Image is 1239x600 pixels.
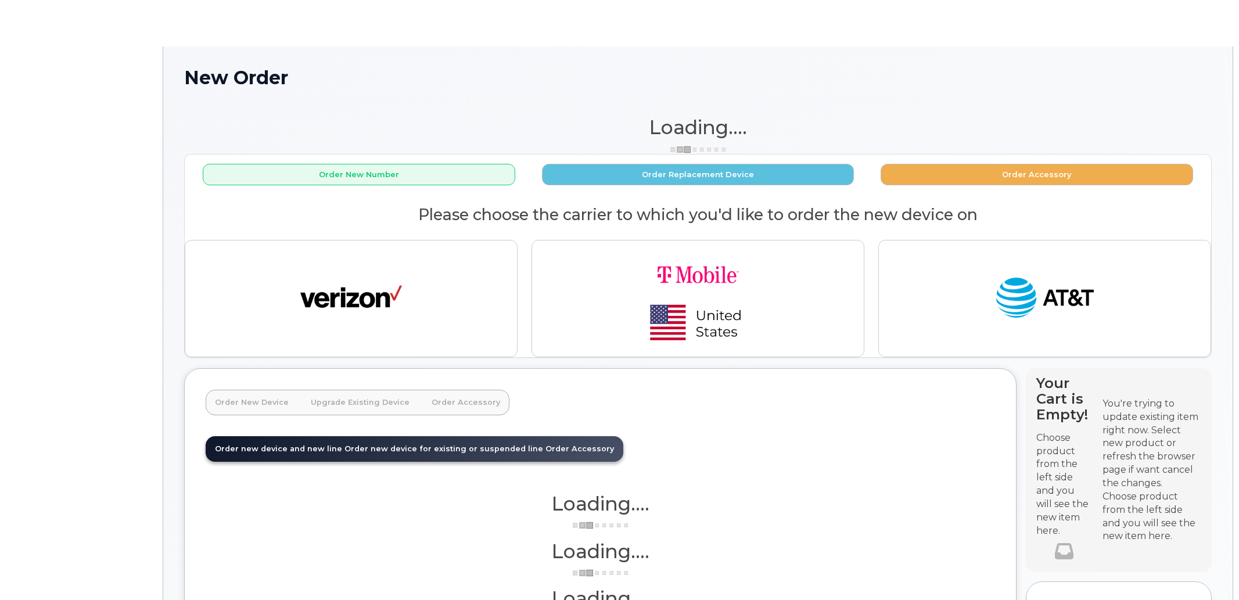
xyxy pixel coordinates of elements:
h1: New Order [184,67,1212,88]
button: Order Replacement Device [542,164,854,185]
img: verizon-ab2890fd1dd4a6c9cf5f392cd2db4626a3dae38ee8226e09bcb5c993c4c79f81.png [300,272,402,325]
a: Upgrade Existing Device [301,390,419,415]
a: Order New Device [206,390,298,415]
img: ajax-loader-3a6953c30dc77f0bf724df975f13086db4f4c1262e45940f03d1251963f1bf2e.gif [572,569,630,577]
h1: Loading.... [206,493,995,514]
button: Order Accessory [881,164,1193,185]
h4: Your Cart is Empty! [1036,375,1092,422]
img: ajax-loader-3a6953c30dc77f0bf724df975f13086db4f4c1262e45940f03d1251963f1bf2e.gif [572,521,630,530]
img: at_t-fb3d24644a45acc70fc72cc47ce214d34099dfd970ee3ae2334e4251f9d920fd.png [994,272,1096,325]
div: Choose product from the left side and you will see the new item here. [1102,490,1201,543]
span: Order new device and new line [215,444,342,453]
p: Choose product from the left side and you will see the new item here. [1036,432,1092,538]
img: t-mobile-78392d334a420d5b7f0e63d4fa81f6287a21d394dc80d677554bb55bbab1186f.png [617,250,780,347]
h2: Please choose the carrier to which you'd like to order the new device on [185,206,1211,224]
div: You're trying to update existing item right now. Select new product or refresh the browser page i... [1102,397,1201,490]
h1: Loading.... [206,541,995,562]
button: Order New Number [203,164,515,185]
a: Order Accessory [422,390,509,415]
span: Order Accessory [545,444,614,453]
h1: Loading.... [184,117,1212,138]
span: Order new device for existing or suspended line [344,444,543,453]
img: ajax-loader-3a6953c30dc77f0bf724df975f13086db4f4c1262e45940f03d1251963f1bf2e.gif [669,145,727,154]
